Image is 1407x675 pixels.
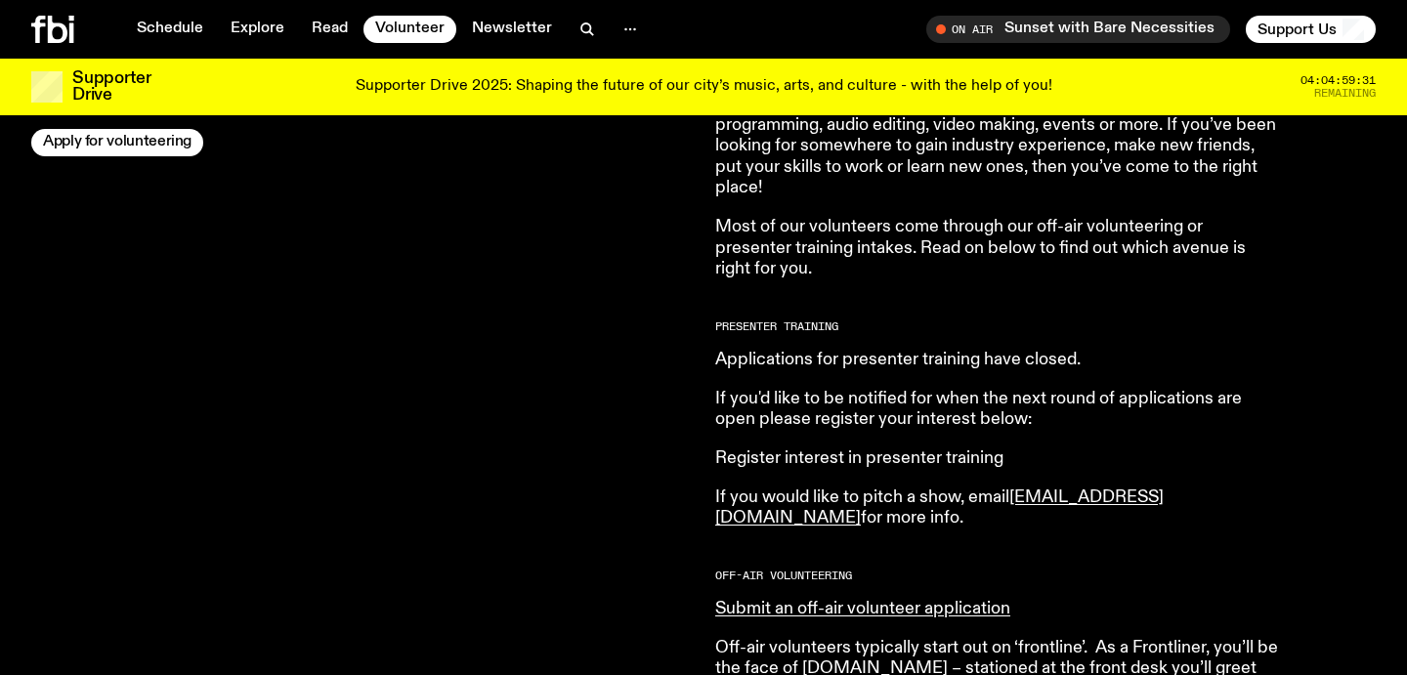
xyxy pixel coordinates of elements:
[715,350,1278,371] p: Applications for presenter training have closed.
[715,389,1278,431] p: If you'd like to be notified for when the next round of applications are open please register you...
[460,16,564,43] a: Newsletter
[300,16,360,43] a: Read
[715,321,1278,332] h2: Presenter Training
[72,70,150,104] h3: Supporter Drive
[715,570,1278,581] h2: Off-Air Volunteering
[715,449,1003,467] a: Register interest in presenter training
[926,16,1230,43] button: On AirSunset with Bare Necessities
[31,129,203,156] a: Apply for volunteering
[1300,75,1376,86] span: 04:04:59:31
[125,16,215,43] a: Schedule
[715,487,1278,529] p: If you would like to pitch a show, email for more info.
[715,217,1278,280] p: Most of our volunteers come through our off-air volunteering or presenter training intakes. Read ...
[1314,88,1376,99] span: Remaining
[356,78,1052,96] p: Supporter Drive 2025: Shaping the future of our city’s music, arts, and culture - with the help o...
[363,16,456,43] a: Volunteer
[1258,21,1337,38] span: Support Us
[715,600,1010,617] a: Submit an off-air volunteer application
[1246,16,1376,43] button: Support Us
[219,16,296,43] a: Explore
